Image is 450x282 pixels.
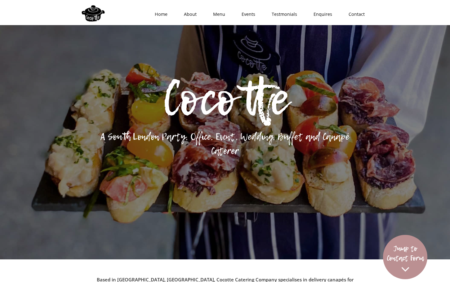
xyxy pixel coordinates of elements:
a: Events [231,5,261,24]
a: Contact [338,5,371,24]
a: Home [145,5,174,24]
a: Menu [203,5,231,24]
a: About [174,5,203,24]
a: Testmonials [261,5,303,24]
a: Enquires [303,5,338,24]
